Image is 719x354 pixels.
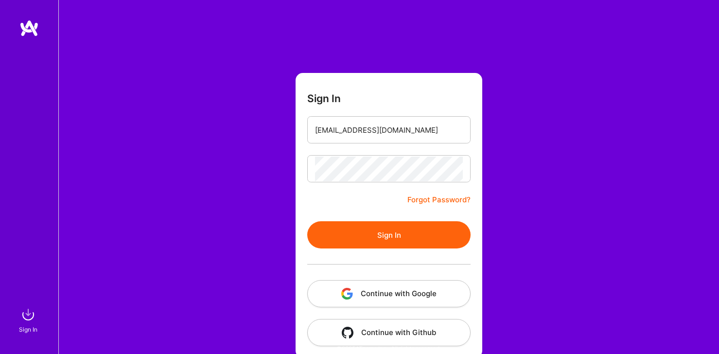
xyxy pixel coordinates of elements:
[20,305,38,335] a: sign inSign In
[307,319,471,346] button: Continue with Github
[307,221,471,248] button: Sign In
[407,194,471,206] a: Forgot Password?
[18,305,38,324] img: sign in
[19,19,39,37] img: logo
[342,327,353,338] img: icon
[19,324,37,335] div: Sign In
[307,280,471,307] button: Continue with Google
[315,118,463,142] input: Email...
[341,288,353,300] img: icon
[307,92,341,105] h3: Sign In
